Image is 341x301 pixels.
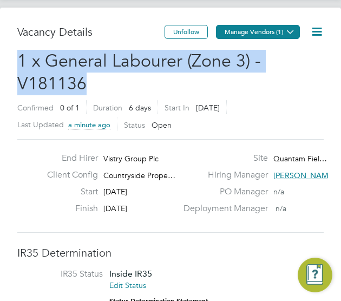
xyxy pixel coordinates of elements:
[216,25,300,39] button: Manage Vendors (1)
[276,204,286,213] span: n/a
[103,204,127,213] span: [DATE]
[298,258,332,292] button: Engage Resource Center
[152,120,172,130] span: Open
[129,103,151,113] span: 6 days
[17,103,54,113] label: Confirmed
[273,171,336,180] span: [PERSON_NAME]
[103,187,127,197] span: [DATE]
[38,153,98,164] label: End Hirer
[93,103,122,113] label: Duration
[165,25,208,39] button: Unfollow
[177,153,268,164] label: Site
[68,120,110,129] span: a minute ago
[177,203,268,214] label: Deployment Manager
[177,169,268,181] label: Hiring Manager
[109,280,146,290] a: Edit Status
[103,154,159,163] span: Vistry Group Plc
[273,154,327,163] span: Quantam Fiel…
[17,25,165,39] h3: Vacancy Details
[60,103,80,113] span: 0 of 1
[17,50,261,94] span: 1 x General Labourer (Zone 3) - V181136
[177,186,268,198] label: PO Manager
[38,169,98,181] label: Client Config
[38,203,98,214] label: Finish
[17,120,64,129] label: Last Updated
[165,103,189,113] label: Start In
[38,186,98,198] label: Start
[103,171,175,180] span: Countryside Prope…
[124,120,145,130] label: Status
[109,269,152,279] span: Inside IR35
[17,269,103,280] label: IR35 Status
[273,187,284,197] span: n/a
[196,103,220,113] span: [DATE]
[17,246,324,260] h3: IR35 Determination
